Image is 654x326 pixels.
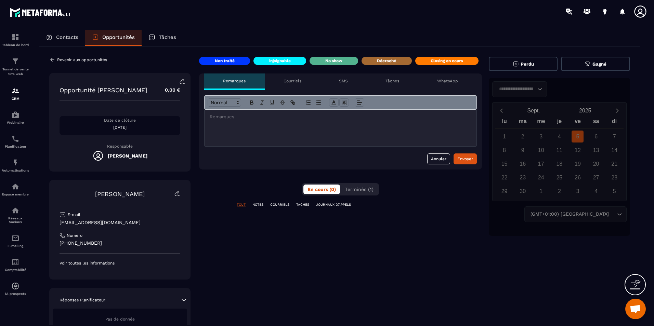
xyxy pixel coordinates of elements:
p: No show [325,58,342,64]
p: NOTES [252,202,263,207]
p: Courriels [284,78,301,84]
img: automations [11,282,19,290]
p: Non traité [215,58,235,64]
p: 0,00 € [158,83,180,97]
a: formationformationTableau de bord [2,28,29,52]
p: SMS [339,78,348,84]
a: schedulerschedulerPlanificateur [2,130,29,153]
img: accountant [11,258,19,266]
p: Responsable [60,144,180,149]
p: Comptabilité [2,268,29,272]
a: Contacts [39,30,85,46]
p: Remarques [223,78,246,84]
p: E-mailing [2,244,29,248]
p: Numéro [67,233,82,238]
a: formationformationCRM [2,82,29,106]
img: scheduler [11,135,19,143]
img: logo [10,6,71,18]
p: Décroché [377,58,396,64]
img: automations [11,159,19,167]
p: [PHONE_NUMBER] [60,240,180,246]
img: formation [11,57,19,65]
img: automations [11,111,19,119]
p: TOUT [237,202,246,207]
p: Contacts [56,34,78,40]
span: En cours (0) [308,187,336,192]
a: automationsautomationsWebinaire [2,106,29,130]
button: Perdu [489,57,558,71]
a: formationformationTunnel de vente Site web [2,52,29,82]
p: Réponses Planificateur [60,297,105,303]
p: Tâches [159,34,176,40]
p: JOURNAUX D'APPELS [316,202,351,207]
span: Pas de donnée [105,317,135,322]
p: Opportunités [102,34,135,40]
img: formation [11,87,19,95]
p: Tâches [385,78,399,84]
button: Gagné [561,57,630,71]
a: automationsautomationsEspace membre [2,177,29,201]
p: WhatsApp [437,78,458,84]
img: automations [11,182,19,191]
button: Terminés (1) [341,185,378,194]
p: Voir toutes les informations [60,260,180,266]
h5: [PERSON_NAME] [108,153,147,159]
a: Ouvrir le chat [625,299,646,319]
a: Opportunités [85,30,142,46]
p: Planificateur [2,145,29,148]
p: CRM [2,97,29,100]
a: emailemailE-mailing [2,229,29,253]
a: accountantaccountantComptabilité [2,253,29,277]
p: E-mail [67,212,80,217]
p: Opportunité [PERSON_NAME] [60,86,147,94]
p: Tunnel de vente Site web [2,67,29,77]
a: Tâches [142,30,183,46]
p: Closing en cours [431,58,463,64]
img: email [11,234,19,242]
span: Terminés (1) [345,187,374,192]
p: [EMAIL_ADDRESS][DOMAIN_NAME] [60,219,180,226]
p: TÂCHES [296,202,309,207]
p: Date de clôture [60,118,180,123]
p: Automatisations [2,168,29,172]
p: IA prospects [2,292,29,296]
p: Revenir aux opportunités [57,57,107,62]
a: social-networksocial-networkRéseaux Sociaux [2,201,29,229]
img: formation [11,33,19,41]
span: Gagné [592,62,606,67]
button: En cours (0) [303,185,340,194]
a: automationsautomationsAutomatisations [2,153,29,177]
p: Espace membre [2,192,29,196]
button: Envoyer [454,153,477,164]
div: Envoyer [457,155,473,162]
span: Perdu [521,62,534,67]
img: social-network [11,206,19,215]
p: Tableau de bord [2,43,29,47]
a: [PERSON_NAME] [95,190,145,198]
button: Annuler [427,153,450,164]
p: injoignable [269,58,291,64]
p: Webinaire [2,121,29,124]
p: Réseaux Sociaux [2,216,29,224]
p: COURRIELS [270,202,289,207]
p: [DATE] [60,125,180,130]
